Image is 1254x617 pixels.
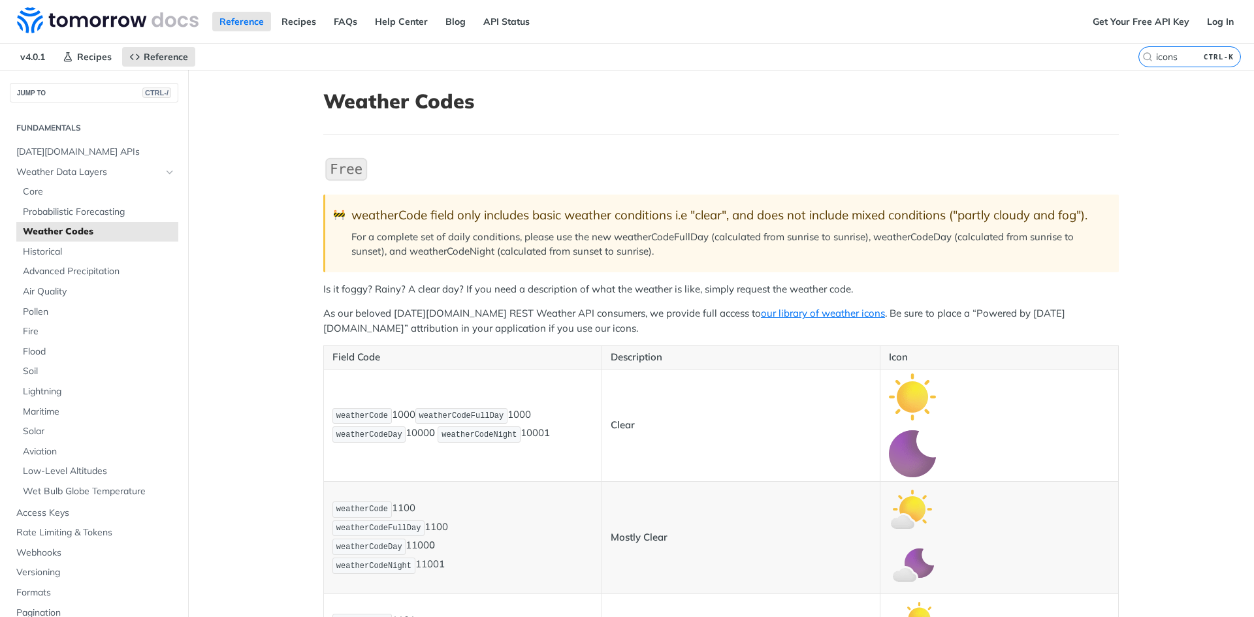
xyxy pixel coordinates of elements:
[16,166,161,179] span: Weather Data Layers
[889,502,936,514] span: Expand image
[16,442,178,462] a: Aviation
[336,524,421,533] span: weatherCodeFullDay
[23,325,175,338] span: Fire
[16,526,175,539] span: Rate Limiting & Tokens
[889,543,936,590] img: mostly_clear_night
[16,242,178,262] a: Historical
[336,430,402,439] span: weatherCodeDay
[77,51,112,63] span: Recipes
[327,12,364,31] a: FAQs
[23,405,175,419] span: Maritime
[10,543,178,563] a: Webhooks
[16,342,178,362] a: Flood
[16,586,175,599] span: Formats
[23,465,175,478] span: Low-Level Altitudes
[368,12,435,31] a: Help Center
[274,12,323,31] a: Recipes
[889,350,1110,365] p: Icon
[889,559,936,571] span: Expand image
[1142,52,1153,62] svg: Search
[16,566,175,579] span: Versioning
[336,562,411,571] span: weatherCodeNight
[144,51,188,63] span: Reference
[323,306,1119,336] p: As our beloved [DATE][DOMAIN_NAME] REST Weather API consumers, we provide full access to . Be sur...
[16,262,178,281] a: Advanced Precipitation
[23,265,175,278] span: Advanced Precipitation
[23,385,175,398] span: Lightning
[889,447,936,459] span: Expand image
[23,206,175,219] span: Probabilistic Forecasting
[212,12,271,31] a: Reference
[23,365,175,378] span: Soil
[439,558,445,571] strong: 1
[10,563,178,582] a: Versioning
[889,486,936,533] img: mostly_clear_day
[16,382,178,402] a: Lightning
[889,390,936,402] span: Expand image
[336,543,402,552] span: weatherCodeDay
[611,419,635,431] strong: Clear
[10,142,178,162] a: [DATE][DOMAIN_NAME] APIs
[10,163,178,182] a: Weather Data LayersHide subpages for Weather Data Layers
[1200,50,1237,63] kbd: CTRL-K
[23,306,175,319] span: Pollen
[889,373,936,420] img: clear_day
[23,485,175,498] span: Wet Bulb Globe Temperature
[336,505,388,514] span: weatherCode
[429,539,435,552] strong: 0
[761,307,885,319] a: our library of weather icons
[16,202,178,222] a: Probabilistic Forecasting
[332,500,593,575] p: 1100 1100 1100 1100
[438,12,473,31] a: Blog
[611,350,871,365] p: Description
[1200,12,1241,31] a: Log In
[16,182,178,202] a: Core
[419,411,504,420] span: weatherCodeFullDay
[23,345,175,358] span: Flood
[16,422,178,441] a: Solar
[429,427,435,439] strong: 0
[16,507,175,520] span: Access Keys
[332,350,593,365] p: Field Code
[16,482,178,501] a: Wet Bulb Globe Temperature
[332,407,593,445] p: 1000 1000 1000 1000
[323,89,1119,113] h1: Weather Codes
[122,47,195,67] a: Reference
[16,222,178,242] a: Weather Codes
[889,430,936,477] img: clear_night
[16,322,178,341] a: Fire
[23,185,175,198] span: Core
[23,425,175,438] span: Solar
[351,208,1106,223] div: weatherCode field only includes basic weather conditions i.e "clear", and does not include mixed ...
[16,302,178,322] a: Pollen
[23,245,175,259] span: Historical
[544,427,550,439] strong: 1
[23,225,175,238] span: Weather Codes
[16,462,178,481] a: Low-Level Altitudes
[23,445,175,458] span: Aviation
[10,523,178,543] a: Rate Limiting & Tokens
[16,402,178,422] a: Maritime
[16,282,178,302] a: Air Quality
[611,531,667,543] strong: Mostly Clear
[10,583,178,603] a: Formats
[23,285,175,298] span: Air Quality
[16,362,178,381] a: Soil
[323,282,1119,297] p: Is it foggy? Rainy? A clear day? If you need a description of what the weather is like, simply re...
[10,122,178,134] h2: Fundamentals
[442,430,517,439] span: weatherCodeNight
[142,87,171,98] span: CTRL-/
[333,208,346,223] span: 🚧
[351,230,1106,259] p: For a complete set of daily conditions, please use the new weatherCodeFullDay (calculated from su...
[165,167,175,178] button: Hide subpages for Weather Data Layers
[336,411,388,420] span: weatherCode
[16,546,175,560] span: Webhooks
[17,7,199,33] img: Tomorrow.io Weather API Docs
[1085,12,1197,31] a: Get Your Free API Key
[10,503,178,523] a: Access Keys
[476,12,537,31] a: API Status
[16,146,175,159] span: [DATE][DOMAIN_NAME] APIs
[56,47,119,67] a: Recipes
[13,47,52,67] span: v4.0.1
[10,83,178,103] button: JUMP TOCTRL-/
